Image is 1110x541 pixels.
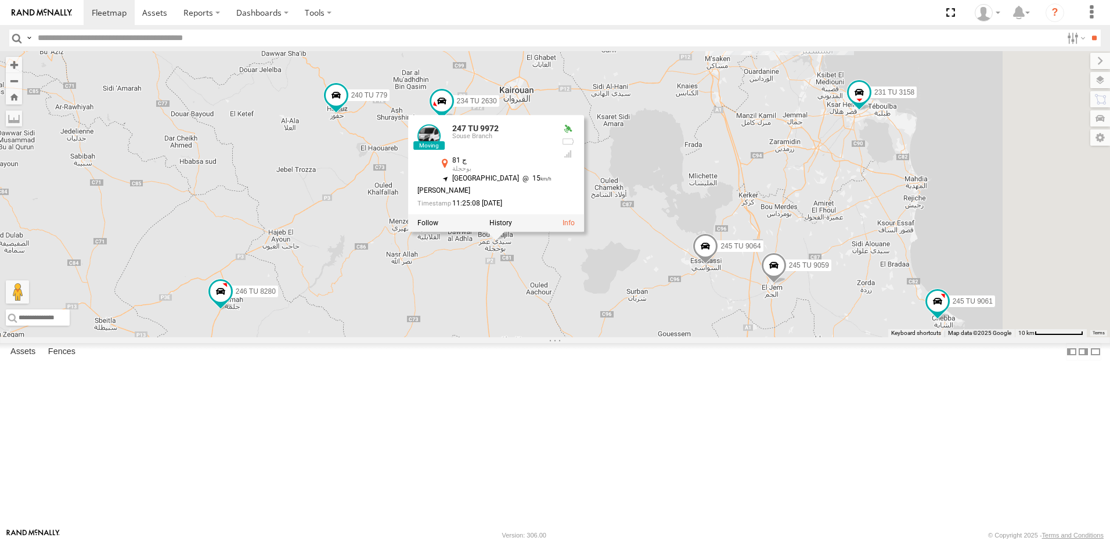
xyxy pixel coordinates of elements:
[1066,343,1077,360] label: Dock Summary Table to the Left
[457,97,497,105] span: 234 TU 2630
[12,9,72,17] img: rand-logo.svg
[1015,329,1087,337] button: Map Scale: 10 km per 80 pixels
[1090,343,1101,360] label: Hide Summary Table
[874,88,914,96] span: 231 TU 3158
[1046,3,1064,22] i: ?
[953,297,993,305] span: 245 TU 9061
[948,330,1011,336] span: Map data ©2025 Google
[561,149,575,158] div: GSM Signal = 4
[502,532,546,539] div: Version: 306.00
[417,200,552,207] div: Date/time of location update
[1093,331,1105,336] a: Terms (opens in new tab)
[24,30,34,46] label: Search Query
[519,174,552,182] span: 15
[452,157,552,164] div: ج 81
[452,124,499,133] a: 247 TU 9972
[891,329,941,337] button: Keyboard shortcuts
[1077,343,1089,360] label: Dock Summary Table to the Right
[489,219,512,227] label: View Asset History
[6,529,60,541] a: Visit our Website
[1062,30,1087,46] label: Search Filter Options
[417,187,552,194] div: [PERSON_NAME]
[6,73,22,89] button: Zoom out
[236,287,276,295] span: 246 TU 8280
[720,241,761,250] span: 245 TU 9064
[6,280,29,304] button: Drag Pegman onto the map to open Street View
[417,219,438,227] label: Realtime tracking of Asset
[452,133,552,140] div: Souse Branch
[1018,330,1035,336] span: 10 km
[971,4,1004,21] div: Nejah Benkhalifa
[988,532,1104,539] div: © Copyright 2025 -
[452,165,552,172] div: بوحجلة
[561,137,575,146] div: No battery health information received from this device.
[452,174,519,182] span: [GEOGRAPHIC_DATA]
[5,344,41,360] label: Assets
[1042,532,1104,539] a: Terms and Conditions
[417,124,441,147] a: View Asset Details
[1090,129,1110,146] label: Map Settings
[6,57,22,73] button: Zoom in
[561,124,575,134] div: Valid GPS Fix
[789,261,829,269] span: 245 TU 9059
[42,344,81,360] label: Fences
[6,89,22,104] button: Zoom Home
[6,110,22,127] label: Measure
[351,91,388,99] span: 240 TU 779
[563,219,575,227] a: View Asset Details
